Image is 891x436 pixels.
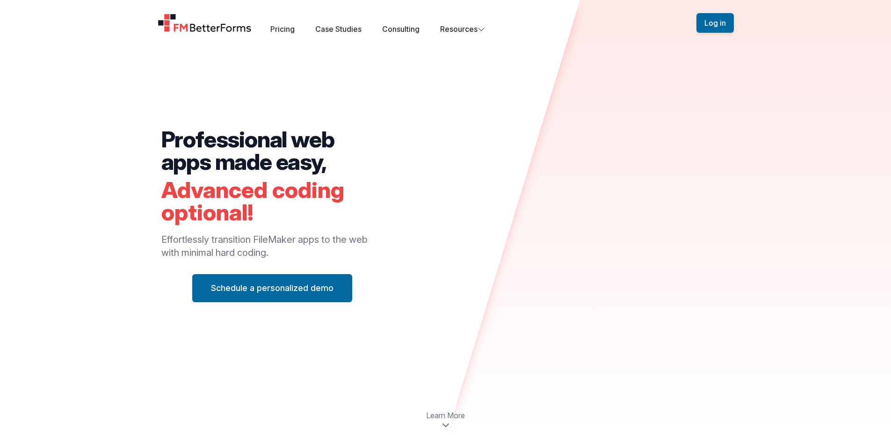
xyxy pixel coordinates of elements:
p: Effortlessly transition FileMaker apps to the web with minimal hard coding. [161,233,384,259]
a: Consulting [382,24,420,34]
h2: Advanced coding optional! [161,179,384,224]
button: Log in [696,13,734,33]
button: Schedule a personalized demo [192,274,352,302]
span: Learn More [426,410,465,421]
a: Home [158,14,252,32]
a: Case Studies [315,24,362,34]
nav: Global [146,11,745,35]
h2: Professional web apps made easy, [161,128,384,173]
a: Pricing [270,24,295,34]
button: Resources [440,23,485,35]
